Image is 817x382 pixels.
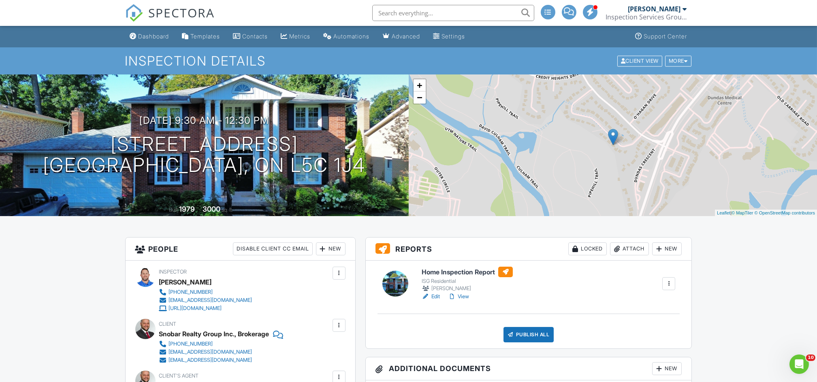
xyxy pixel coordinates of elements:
div: Publish All [503,327,554,342]
div: Client View [617,55,662,66]
div: 1979 [179,205,195,213]
a: Advanced [380,29,424,44]
div: New [652,242,682,255]
a: [PHONE_NUMBER] [159,340,277,348]
a: Zoom out [414,91,426,104]
div: [PHONE_NUMBER] [169,341,213,347]
a: [PHONE_NUMBER] [159,288,252,296]
div: More [665,55,691,66]
a: Templates [179,29,224,44]
span: 10 [806,354,815,361]
div: [URL][DOMAIN_NAME] [169,305,222,312]
a: SPECTORA [125,11,215,28]
a: [URL][DOMAIN_NAME] [159,304,252,312]
a: Edit [422,293,440,301]
div: Locked [568,242,607,255]
div: [PERSON_NAME] [422,284,513,293]
div: ISG Residential [422,278,513,284]
span: Client [159,321,177,327]
span: SPECTORA [149,4,215,21]
div: Settings [442,33,465,40]
div: Metrics [290,33,311,40]
a: Zoom in [414,79,426,91]
div: [PERSON_NAME] [628,5,681,13]
div: New [316,242,346,255]
span: sq. ft. [222,207,233,213]
span: Client's Agent [159,373,199,379]
h1: [STREET_ADDRESS] [GEOGRAPHIC_DATA], ON L5C 1J4 [43,134,365,176]
div: [PHONE_NUMBER] [169,289,213,295]
a: Metrics [278,29,314,44]
div: Support Center [644,33,687,40]
div: Dashboard [139,33,169,40]
span: Inspector [159,269,187,275]
div: Contacts [243,33,268,40]
div: Attach [610,242,649,255]
div: [EMAIL_ADDRESS][DOMAIN_NAME] [169,349,252,355]
div: | [715,210,817,216]
a: © OpenStreetMap contributors [755,210,815,215]
div: [EMAIL_ADDRESS][DOMAIN_NAME] [169,297,252,303]
h3: Reports [366,238,692,261]
div: Disable Client CC Email [233,242,313,255]
h3: Additional Documents [366,357,692,380]
a: [EMAIL_ADDRESS][DOMAIN_NAME] [159,348,277,356]
img: The Best Home Inspection Software - Spectora [125,4,143,22]
a: View [448,293,469,301]
a: Home Inspection Report ISG Residential [PERSON_NAME] [422,267,513,293]
span: Built [169,207,178,213]
a: Automations (Advanced) [320,29,373,44]
a: © MapTiler [732,210,753,215]
a: Client View [616,57,664,64]
a: Dashboard [127,29,173,44]
iframe: Intercom live chat [789,354,809,374]
div: Advanced [392,33,420,40]
a: Support Center [632,29,691,44]
h3: People [126,238,355,261]
a: Contacts [230,29,271,44]
div: 3000 [203,205,220,213]
h3: [DATE] 9:30 am - 12:30 pm [139,115,269,126]
div: [EMAIL_ADDRESS][DOMAIN_NAME] [169,357,252,363]
div: Automations [334,33,370,40]
a: Settings [430,29,469,44]
div: New [652,362,682,375]
a: Leaflet [717,210,730,215]
a: [EMAIL_ADDRESS][DOMAIN_NAME] [159,296,252,304]
input: Search everything... [372,5,534,21]
h6: Home Inspection Report [422,267,513,277]
div: [PERSON_NAME] [159,276,212,288]
div: Snobar Realty Group Inc., Brokerage [159,328,269,340]
div: Templates [191,33,220,40]
a: [EMAIL_ADDRESS][DOMAIN_NAME] [159,356,277,364]
h1: Inspection Details [125,54,692,68]
div: Inspection Services Group Inc [606,13,687,21]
